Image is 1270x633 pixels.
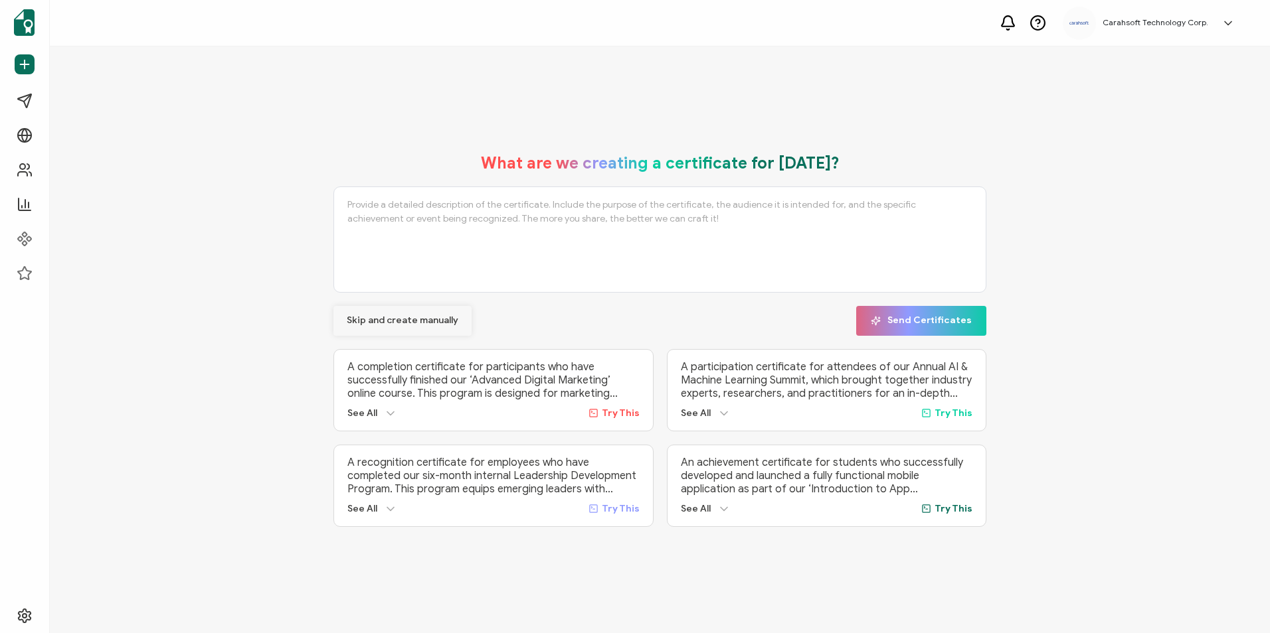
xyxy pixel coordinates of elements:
[347,360,639,400] p: A completion certificate for participants who have successfully finished our ‘Advanced Digital Ma...
[681,456,972,496] p: An achievement certificate for students who successfully developed and launched a fully functiona...
[681,503,711,514] span: See All
[333,306,472,336] button: Skip and create manually
[1069,21,1089,25] img: a9ee5910-6a38-4b3f-8289-cffb42fa798b.svg
[935,503,972,514] span: Try This
[602,503,640,514] span: Try This
[681,360,972,400] p: A participation certificate for attendees of our Annual AI & Machine Learning Summit, which broug...
[1103,18,1208,27] h5: Carahsoft Technology Corp.
[14,9,35,36] img: sertifier-logomark-colored.svg
[871,316,972,326] span: Send Certificates
[347,407,377,419] span: See All
[347,503,377,514] span: See All
[1204,569,1270,633] iframe: Chat Widget
[681,407,711,419] span: See All
[481,153,840,173] h1: What are we creating a certificate for [DATE]?
[347,316,458,325] span: Skip and create manually
[347,456,639,496] p: A recognition certificate for employees who have completed our six-month internal Leadership Deve...
[935,407,972,419] span: Try This
[602,407,640,419] span: Try This
[856,306,986,336] button: Send Certificates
